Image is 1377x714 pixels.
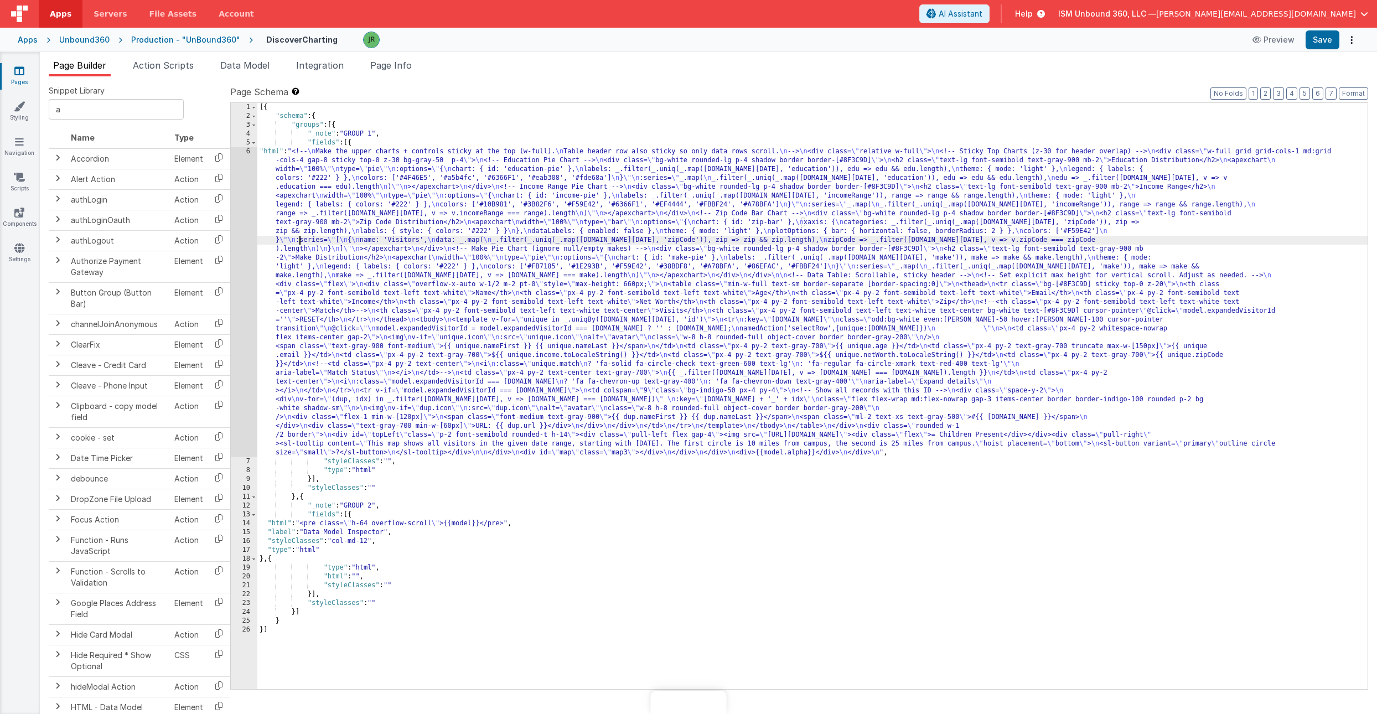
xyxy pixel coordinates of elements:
[66,314,170,334] td: channelJoinAnonymous
[149,8,197,19] span: File Assets
[364,32,379,48] img: 7673832259734376a215dc8786de64cb
[170,230,208,251] td: Action
[170,314,208,334] td: Action
[66,427,170,448] td: cookie - set
[231,572,257,581] div: 20
[66,169,170,189] td: Alert Action
[231,130,257,138] div: 4
[18,34,38,45] div: Apps
[66,210,170,230] td: authLoginOauth
[1339,87,1368,100] button: Format
[170,396,208,427] td: Action
[231,528,257,537] div: 15
[231,519,257,528] div: 14
[66,282,170,314] td: Button Group (Button Bar)
[66,593,170,624] td: Google Places Address Field
[66,375,170,396] td: Cleave - Phone Input
[170,530,208,561] td: Action
[66,396,170,427] td: Clipboard - copy model field
[170,448,208,468] td: Element
[53,60,106,71] span: Page Builder
[1286,87,1297,100] button: 4
[66,676,170,697] td: hideModal Action
[231,599,257,608] div: 23
[370,60,412,71] span: Page Info
[170,645,208,676] td: CSS
[220,60,270,71] span: Data Model
[170,355,208,375] td: Element
[231,608,257,617] div: 24
[170,169,208,189] td: Action
[231,510,257,519] div: 13
[66,355,170,375] td: Cleave - Credit Card
[231,121,257,130] div: 3
[66,530,170,561] td: Function - Runs JavaScript
[59,34,110,45] div: Unbound360
[170,489,208,509] td: Element
[231,625,257,634] div: 26
[296,60,344,71] span: Integration
[1260,87,1271,100] button: 2
[1326,87,1337,100] button: 7
[230,85,288,99] span: Page Schema
[133,60,194,71] span: Action Scripts
[170,468,208,489] td: Action
[66,334,170,355] td: ClearFix
[66,489,170,509] td: DropZone File Upload
[49,85,105,96] span: Snippet Library
[66,468,170,489] td: debounce
[231,493,257,501] div: 11
[170,251,208,282] td: Element
[49,99,184,120] input: Search Snippets ...
[1249,87,1258,100] button: 1
[231,617,257,625] div: 25
[231,103,257,112] div: 1
[1210,87,1246,100] button: No Folds
[231,501,257,510] div: 12
[170,148,208,169] td: Element
[231,484,257,493] div: 10
[231,590,257,599] div: 22
[231,457,257,466] div: 7
[131,34,240,45] div: Production - "UnBound360"
[50,8,71,19] span: Apps
[231,563,257,572] div: 19
[919,4,990,23] button: AI Assistant
[66,509,170,530] td: Focus Action
[266,35,338,44] h4: DiscoverCharting
[231,466,257,475] div: 8
[231,581,257,590] div: 21
[231,546,257,555] div: 17
[231,147,257,457] div: 6
[1058,8,1156,19] span: ISM Unbound 360, LLC —
[170,282,208,314] td: Element
[94,8,127,19] span: Servers
[1058,8,1368,19] button: ISM Unbound 360, LLC — [PERSON_NAME][EMAIL_ADDRESS][DOMAIN_NAME]
[1344,32,1359,48] button: Options
[66,624,170,645] td: Hide Card Modal
[174,133,194,142] span: Type
[1300,87,1310,100] button: 5
[170,427,208,448] td: Action
[66,230,170,251] td: authLogout
[170,676,208,697] td: Action
[170,593,208,624] td: Element
[170,189,208,210] td: Action
[66,448,170,468] td: Date Time Picker
[1312,87,1323,100] button: 6
[231,475,257,484] div: 9
[651,691,727,714] iframe: Marker.io feedback button
[170,509,208,530] td: Action
[231,112,257,121] div: 2
[170,561,208,593] td: Action
[231,555,257,563] div: 18
[71,133,95,142] span: Name
[170,334,208,355] td: Element
[170,375,208,396] td: Element
[170,624,208,645] td: Action
[231,537,257,546] div: 16
[66,189,170,210] td: authLogin
[1306,30,1339,49] button: Save
[1246,31,1301,49] button: Preview
[1156,8,1356,19] span: [PERSON_NAME][EMAIL_ADDRESS][DOMAIN_NAME]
